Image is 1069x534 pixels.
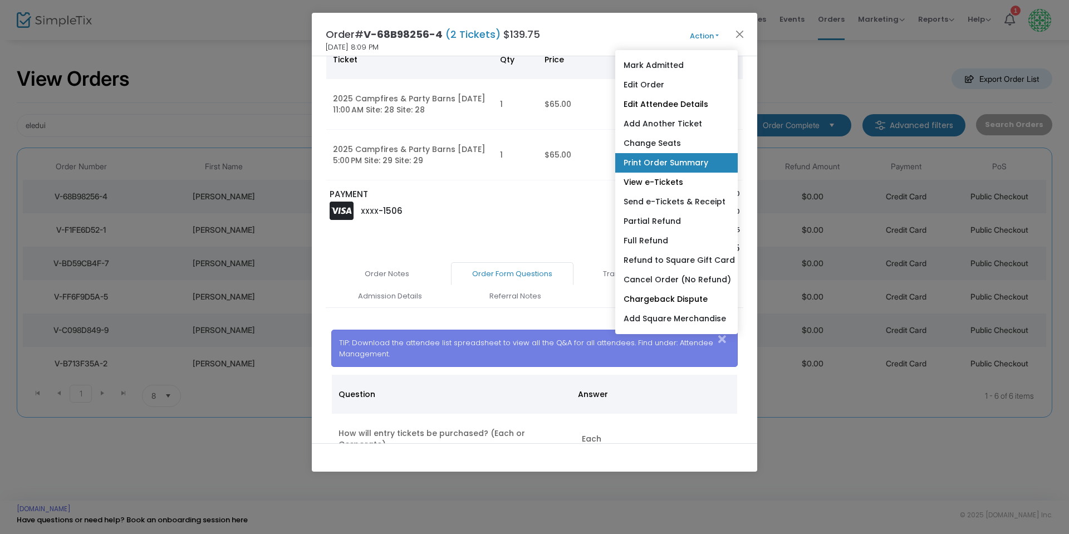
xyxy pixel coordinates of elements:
[715,330,737,349] button: Close
[575,414,737,464] td: Each
[615,153,738,173] a: Print Order Summary
[538,130,644,180] td: $65.00
[671,30,738,42] button: Action
[326,130,493,180] td: 2025 Campfires & Party Barns [DATE] 5:00 PM Site: 29 Site: 29
[592,224,687,236] p: Tax Total
[326,262,448,286] a: Order Notes
[615,134,738,153] a: Change Seats
[330,188,529,201] p: PAYMENT
[615,114,738,134] a: Add Another Ticket
[571,375,731,414] th: Answer
[592,206,687,217] p: Service Fee Total
[331,330,738,367] div: TIP: Download the attendee list spreadsheet to view all the Q&A for all attendees. Find under: At...
[364,27,443,41] span: V-68B98256-4
[615,309,738,329] a: Add Square Merchandise
[326,79,493,130] td: 2025 Campfires & Party Barns [DATE] 11:00 AM Site: 28 Site: 28
[615,173,738,192] a: View e-Tickets
[615,290,738,309] a: Chargeback Dispute
[538,40,644,79] th: Price
[615,192,738,212] a: Send e-Tickets & Receipt
[332,414,575,464] td: How will entry tickets be purchased? (Each or Corporate)
[576,262,699,286] a: Transaction Details
[326,40,493,79] th: Ticket
[592,242,687,255] p: Order Total
[615,231,738,251] a: Full Refund
[615,270,738,290] a: Cancel Order (No Refund)
[615,251,738,270] a: Refund to Square Gift Card
[493,130,538,180] td: 1
[733,27,747,41] button: Close
[361,207,379,216] span: XXXX
[332,375,571,414] th: Question
[326,42,379,53] span: [DATE] 8:09 PM
[443,27,503,41] span: (2 Tickets)
[451,262,573,286] a: Order Form Questions
[615,212,738,231] a: Partial Refund
[328,285,451,308] a: Admission Details
[326,27,540,42] h4: Order# $139.75
[592,188,687,199] p: Sub total
[538,79,644,130] td: $65.00
[615,75,738,95] a: Edit Order
[615,95,738,114] a: Edit Attendee Details
[615,56,738,75] a: Mark Admitted
[326,40,743,180] div: Data table
[493,40,538,79] th: Qty
[493,79,538,130] td: 1
[379,205,403,217] span: -1506
[454,285,576,308] a: Referral Notes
